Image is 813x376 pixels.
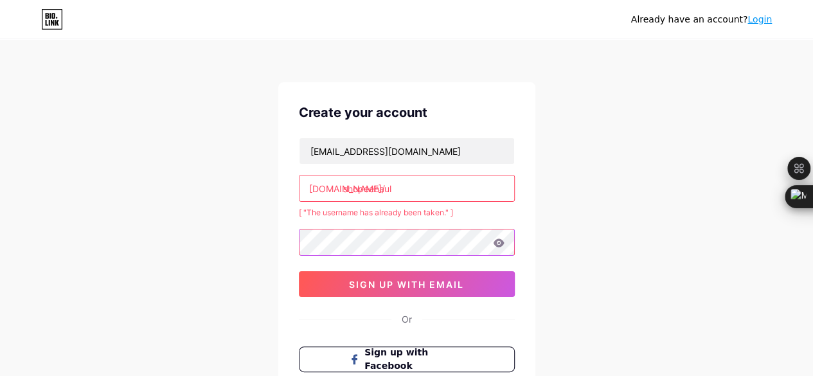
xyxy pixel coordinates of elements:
span: Sign up with Facebook [364,346,464,373]
input: Email [299,138,514,164]
input: username [299,175,514,201]
div: [ "The username has already been taken." ] [299,207,515,219]
button: sign up with email [299,271,515,297]
div: Create your account [299,103,515,122]
a: Login [747,14,772,24]
span: sign up with email [349,279,464,290]
div: Already have an account? [631,13,772,26]
button: Sign up with Facebook [299,346,515,372]
div: [DOMAIN_NAME]/ [309,182,385,195]
div: Or [402,312,412,326]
